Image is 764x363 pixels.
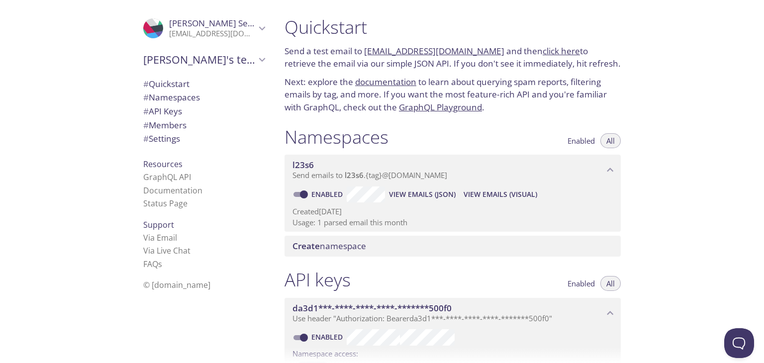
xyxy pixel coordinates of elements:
p: [EMAIL_ADDRESS][DOMAIN_NAME] [169,29,256,39]
iframe: Help Scout Beacon - Open [724,328,754,358]
div: Sathya Seelan [135,12,273,45]
button: Enabled [562,276,601,291]
a: Via Live Chat [143,245,191,256]
span: # [143,119,149,131]
p: Usage: 1 parsed email this month [292,217,613,228]
div: l23s6 namespace [285,155,621,185]
span: Namespaces [143,91,200,103]
span: l23s6 [292,159,314,171]
span: Settings [143,133,180,144]
div: Namespaces [135,91,273,104]
button: All [600,276,621,291]
div: Sathya's team [135,47,273,73]
span: Send emails to . {tag} @[DOMAIN_NAME] [292,170,447,180]
h1: API keys [285,269,351,291]
div: Quickstart [135,77,273,91]
span: Support [143,219,174,230]
span: © [DOMAIN_NAME] [143,279,210,290]
span: Resources [143,159,183,170]
div: Team Settings [135,132,273,146]
span: View Emails (Visual) [464,188,537,200]
span: l23s6 [345,170,364,180]
h1: Namespaces [285,126,388,148]
p: Send a test email to and then to retrieve the email via our simple JSON API. If you don't see it ... [285,45,621,70]
span: Create [292,240,320,252]
a: FAQ [143,259,162,270]
a: documentation [355,76,416,88]
span: Quickstart [143,78,190,90]
label: Namespace access: [292,346,358,360]
span: View Emails (JSON) [389,188,456,200]
span: s [158,259,162,270]
a: click here [543,45,580,57]
span: [PERSON_NAME] Seelan [169,17,265,29]
a: [EMAIL_ADDRESS][DOMAIN_NAME] [364,45,504,57]
span: # [143,91,149,103]
span: API Keys [143,105,182,117]
div: Members [135,118,273,132]
button: All [600,133,621,148]
a: GraphQL API [143,172,191,182]
div: API Keys [135,104,273,118]
p: Next: explore the to learn about querying spam reports, filtering emails by tag, and more. If you... [285,76,621,114]
a: Status Page [143,198,188,209]
button: Enabled [562,133,601,148]
p: Created [DATE] [292,206,613,217]
button: View Emails (JSON) [385,186,460,202]
span: # [143,105,149,117]
a: Enabled [310,189,347,199]
div: Create namespace [285,236,621,257]
h1: Quickstart [285,16,621,38]
a: GraphQL Playground [399,101,482,113]
span: namespace [292,240,366,252]
a: Enabled [310,332,347,342]
span: # [143,133,149,144]
span: Members [143,119,187,131]
span: # [143,78,149,90]
a: Documentation [143,185,202,196]
a: Via Email [143,232,177,243]
span: [PERSON_NAME]'s team [143,53,256,67]
button: View Emails (Visual) [460,186,541,202]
